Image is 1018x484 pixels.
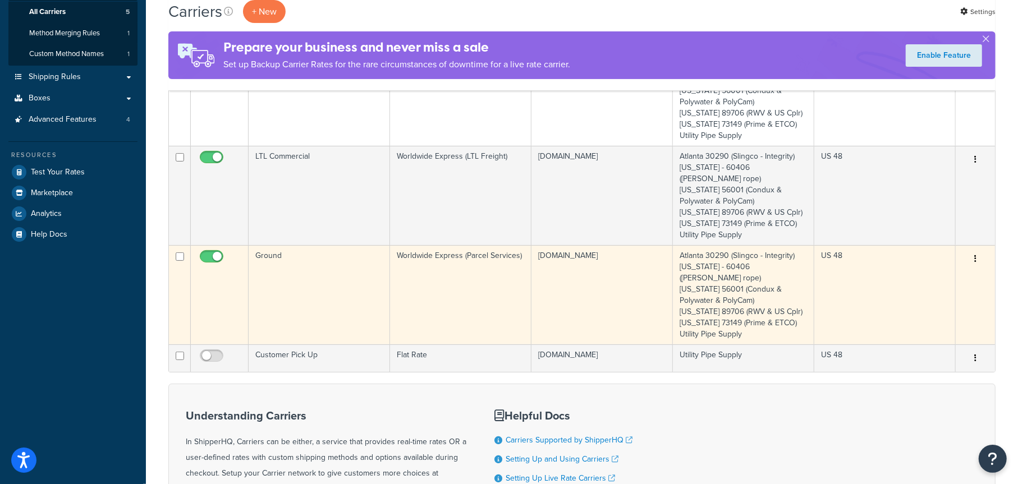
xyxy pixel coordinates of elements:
[29,49,104,59] span: Custom Method Names
[8,109,137,130] li: Advanced Features
[506,434,632,446] a: Carriers Supported by ShipperHQ
[223,38,570,57] h4: Prepare your business and never miss a sale
[127,29,130,38] span: 1
[8,67,137,87] a: Shipping Rules
[8,109,137,130] a: Advanced Features 4
[531,47,673,146] td: [DOMAIN_NAME]
[8,224,137,245] a: Help Docs
[814,146,956,245] td: US 48
[126,7,130,17] span: 5
[979,445,1007,473] button: Open Resource Center
[31,230,67,239] span: Help Docs
[8,44,137,64] li: Custom Method Names
[814,47,956,146] td: US 48
[31,168,85,177] span: Test Your Rates
[29,72,81,82] span: Shipping Rules
[126,115,130,125] span: 4
[8,162,137,182] a: Test Your Rates
[814,245,956,344] td: US 48
[8,23,137,44] a: Method Merging Rules 1
[8,2,137,22] li: All Carriers
[960,4,996,20] a: Settings
[390,47,531,146] td: Worldwide Express (LTL Freight)
[506,472,615,484] a: Setting Up Live Rate Carriers
[223,57,570,72] p: Set up Backup Carrier Rates for the rare circumstances of downtime for a live rate carrier.
[29,94,51,103] span: Boxes
[531,146,673,245] td: [DOMAIN_NAME]
[494,409,641,422] h3: Helpful Docs
[506,453,618,465] a: Setting Up and Using Carriers
[249,344,390,372] td: Customer Pick Up
[249,146,390,245] td: LTL Commercial
[8,44,137,64] a: Custom Method Names 1
[168,31,223,79] img: ad-rules-rateshop-fe6ec290ccb7230408bd80ed9643f0289d75e0ffd9eb532fc0e269fcd187b520.png
[8,23,137,44] li: Method Merging Rules
[8,150,137,160] div: Resources
[531,245,673,344] td: [DOMAIN_NAME]
[249,245,390,344] td: Ground
[673,146,814,245] td: Atlanta 30290 (Slingco - Integrity) [US_STATE] - 60406 ([PERSON_NAME] rope) [US_STATE] 56001 (Con...
[673,344,814,372] td: Utility Pipe Supply
[8,183,137,203] a: Marketplace
[186,409,466,422] h3: Understanding Carriers
[814,344,956,372] td: US 48
[673,245,814,344] td: Atlanta 30290 (Slingco - Integrity) [US_STATE] - 60406 ([PERSON_NAME] rope) [US_STATE] 56001 (Con...
[390,245,531,344] td: Worldwide Express (Parcel Services)
[8,204,137,224] a: Analytics
[29,115,97,125] span: Advanced Features
[390,146,531,245] td: Worldwide Express (LTL Freight)
[390,344,531,372] td: Flat Rate
[29,29,100,38] span: Method Merging Rules
[673,47,814,146] td: Atlanta 30290 (Slingco - Integrity) [US_STATE] - 60406 ([PERSON_NAME] rope) [US_STATE] 56001 (Con...
[8,88,137,109] a: Boxes
[127,49,130,59] span: 1
[31,209,62,219] span: Analytics
[31,188,73,198] span: Marketplace
[249,47,390,146] td: LTL Residential
[906,44,982,67] a: Enable Feature
[531,344,673,372] td: [DOMAIN_NAME]
[29,7,66,17] span: All Carriers
[168,1,222,22] h1: Carriers
[8,2,137,22] a: All Carriers 5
